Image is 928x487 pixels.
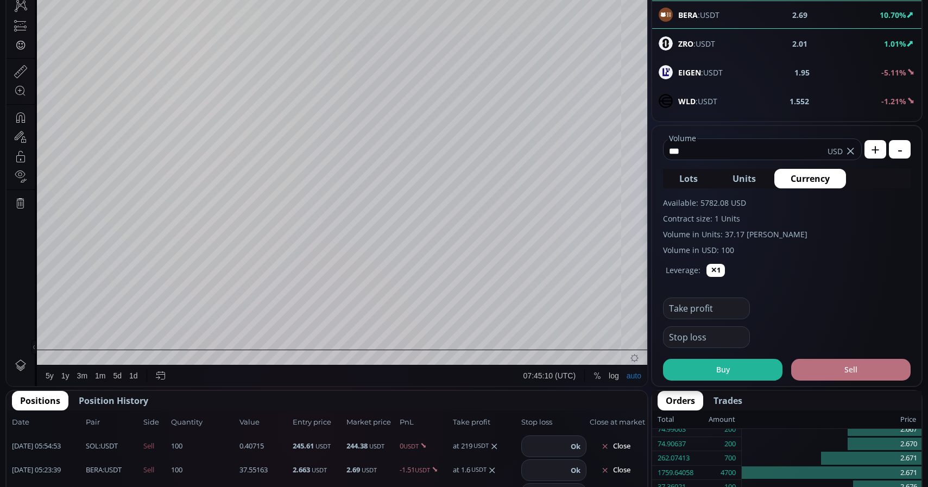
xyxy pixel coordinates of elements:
span: 37.55163 [239,465,289,476]
span: Units [733,172,756,185]
span: 100 [171,441,236,452]
b: 1.552 [790,96,809,107]
div: Hide Drawings Toolbar [25,445,30,459]
span: [DATE] 05:54:53 [12,441,83,452]
span: :USDT [86,441,118,452]
span: Currency [791,172,830,185]
div: 2.654 [155,27,173,35]
div: 1m [89,476,99,485]
small: USDT [403,442,419,450]
span: Trades [714,394,742,407]
span: Value [239,417,289,428]
span: :USDT [86,465,122,476]
b: 1.01% [884,39,906,49]
button: Position History [71,391,156,410]
div: 4700 [721,466,736,480]
div: L [203,27,207,35]
span: 100 [171,465,236,476]
div: Indicators [203,6,236,15]
button: Units [716,169,772,188]
span: 0.40715 [239,441,289,452]
div: 3m [71,476,81,485]
button: Ok [567,440,584,452]
span: [DATE] 05:23:39 [12,465,83,476]
button: - [889,140,911,159]
span: USD [828,146,843,157]
small: USDT [415,466,430,474]
small: USDT [362,466,377,474]
button: Lots [663,169,714,188]
div: 5y [39,476,47,485]
span: Take profit [453,417,518,428]
label: Volume in Units: 37.17 [PERSON_NAME] [663,229,911,240]
div: auto [620,476,635,485]
div: Total [658,413,709,427]
button: Orders [658,391,703,410]
b: BERA [86,465,103,475]
div: 74.90637 [658,437,686,451]
div: 700 [724,451,736,465]
div: C [228,27,233,35]
b: WLD [678,96,696,106]
div: Market open [130,25,140,35]
span: Pair [86,417,140,428]
span: Position History [79,394,148,407]
div: 2.578 [207,27,225,35]
b: -1.21% [881,96,906,106]
div: Berachain [77,25,122,35]
span: PnL [400,417,450,428]
div: Compare [146,6,178,15]
div: 5d [107,476,116,485]
label: Volume in USD: 100 [663,244,911,256]
small: USDT [369,442,384,450]
div: 2.690 [233,27,251,35]
small: USDT [315,442,331,450]
span: Stop loss [521,417,586,428]
span: Positions [20,394,60,407]
span: :USDT [678,38,715,49]
button: Ok [567,464,584,476]
span: Market price [346,417,396,428]
div: 262.07413 [658,451,690,465]
span: Sell [143,465,168,476]
label: Leverage: [666,264,700,276]
span: Close at market [590,417,642,428]
div: log [602,476,613,485]
div: 2.671 [742,466,921,480]
button: ✕1 [706,264,725,277]
div: O [149,27,155,35]
div: at 1.6 [453,465,518,476]
button: Sell [791,359,911,381]
div: +0.037 (+1.39%) [254,27,307,35]
div: 200 [724,437,736,451]
button: Currency [774,169,846,188]
span: Date [12,417,83,428]
div: 2.671 [742,451,921,466]
b: 2.01 [792,38,807,49]
div: 200 [724,422,736,437]
div: Amount [709,413,735,427]
button: Positions [12,391,68,410]
div: 1d [123,476,131,485]
small: USDT [312,466,327,474]
label: Available: 5782.08 USD [663,197,911,208]
small: USDT [471,465,487,475]
span: Orders [666,394,695,407]
span: 07:45:10 (UTC) [517,476,569,485]
button: Buy [663,359,782,381]
div: H [176,27,181,35]
div: 1y [55,476,63,485]
div: 2.667 [742,422,921,437]
b: 245.61 [293,441,314,451]
small: USDT [474,441,489,451]
div: 2.670 [742,437,921,452]
b: 2.663 [293,465,310,475]
b: SOL [86,441,99,451]
div: D [92,6,98,15]
span: Lots [679,172,698,185]
div: BERA [35,25,59,35]
b: EIGEN [678,67,701,78]
span: Entry price [293,417,343,428]
b: ZRO [678,39,693,49]
span: Quantity [171,417,236,428]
